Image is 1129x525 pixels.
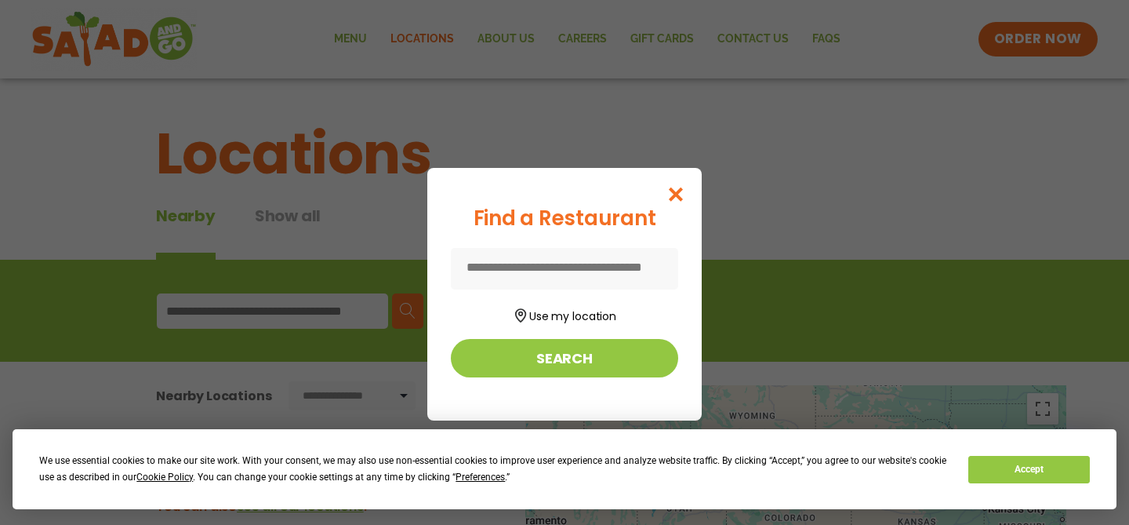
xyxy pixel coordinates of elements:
div: We use essential cookies to make our site work. With your consent, we may also use non-essential ... [39,453,949,486]
button: Close modal [651,168,702,221]
span: Cookie Policy [136,472,193,483]
div: Find a Restaurant [451,203,678,234]
span: Preferences [456,472,505,483]
div: Cookie Consent Prompt [13,429,1116,509]
button: Use my location [451,304,678,325]
button: Accept [968,456,1089,483]
button: Search [451,339,678,377]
